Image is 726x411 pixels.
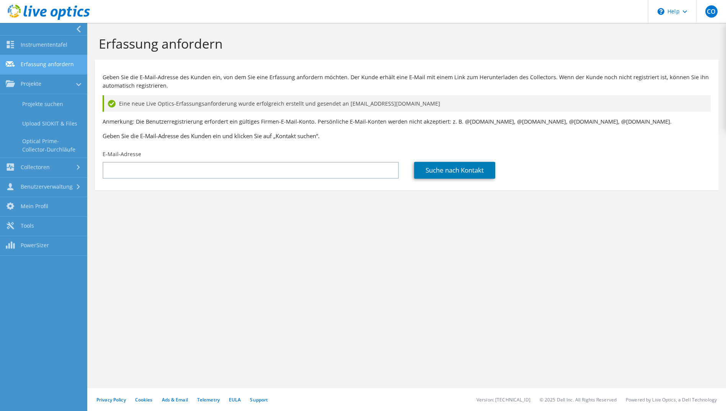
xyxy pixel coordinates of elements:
li: Version: [TECHNICAL_ID] [476,396,530,403]
a: Suche nach Kontakt [414,162,495,179]
a: Cookies [135,396,153,403]
li: Powered by Live Optics, a Dell Technology [626,396,717,403]
a: Support [250,396,268,403]
label: E-Mail-Adresse [103,150,141,158]
p: Geben Sie die E-Mail-Adresse des Kunden ein, von dem Sie eine Erfassung anfordern möchten. Der Ku... [103,73,711,90]
span: Eine neue Live Optics-Erfassungsanforderung wurde erfolgreich erstellt und gesendet an [EMAIL_ADD... [119,99,440,108]
li: © 2025 Dell Inc. All Rights Reserved [540,396,617,403]
a: Privacy Policy [96,396,126,403]
a: Telemetry [197,396,220,403]
h3: Geben Sie die E-Mail-Adresse des Kunden ein und klicken Sie auf „Kontakt suchen“. [103,132,711,140]
p: Anmerkung: Die Benutzerregistrierung erfordert ein gültiges Firmen-E-Mail-Konto. Persönliche E-Ma... [103,117,711,126]
svg: \n [657,8,664,15]
a: Ads & Email [162,396,188,403]
a: EULA [229,396,241,403]
span: CO [705,5,718,18]
h1: Erfassung anfordern [99,36,711,52]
